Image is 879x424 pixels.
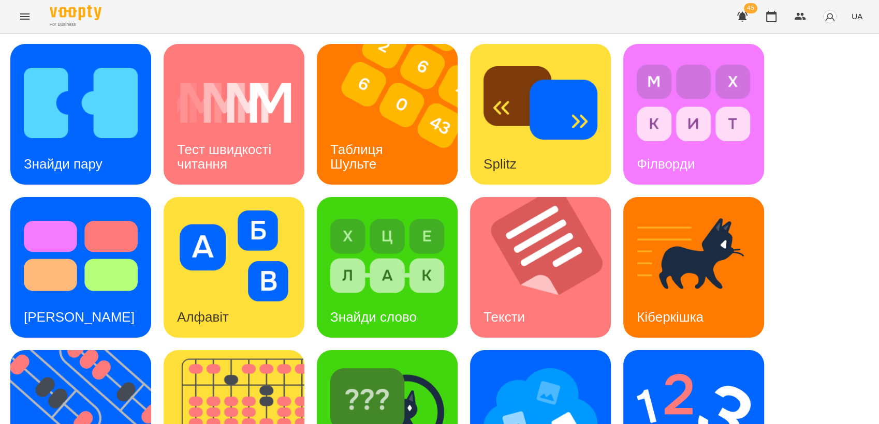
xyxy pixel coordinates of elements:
h3: Знайди пару [24,156,102,172]
h3: Тексти [484,309,525,325]
h3: Таблиця Шульте [330,142,387,171]
a: Знайди словоЗнайди слово [317,197,458,338]
img: Кіберкішка [637,210,751,301]
h3: Кіберкішка [637,309,704,325]
img: Філворди [637,57,751,148]
a: Знайди паруЗнайди пару [10,44,151,185]
span: 45 [744,3,757,13]
img: Алфавіт [177,210,291,301]
img: Таблиця Шульте [317,44,471,185]
img: Тест Струпа [24,210,138,301]
h3: [PERSON_NAME] [24,309,135,325]
h3: Алфавіт [177,309,229,325]
img: Voopty Logo [50,5,101,20]
a: Тест Струпа[PERSON_NAME] [10,197,151,338]
h3: Філворди [637,156,695,172]
a: КіберкішкаКіберкішка [623,197,764,338]
h3: Знайди слово [330,309,417,325]
span: For Business [50,21,101,28]
img: Splitz [484,57,597,148]
img: Тест швидкості читання [177,57,291,148]
a: Таблиця ШультеТаблиця Шульте [317,44,458,185]
span: UA [852,11,862,22]
button: Menu [12,4,37,29]
img: Знайди слово [330,210,444,301]
button: UA [847,7,867,26]
a: ТекстиТексти [470,197,611,338]
img: avatar_s.png [823,9,837,24]
a: Тест швидкості читанняТест швидкості читання [164,44,304,185]
a: ФілвордиФілворди [623,44,764,185]
img: Тексти [470,197,624,338]
img: Знайди пару [24,57,138,148]
h3: Splitz [484,156,517,172]
a: SplitzSplitz [470,44,611,185]
h3: Тест швидкості читання [177,142,275,171]
a: АлфавітАлфавіт [164,197,304,338]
